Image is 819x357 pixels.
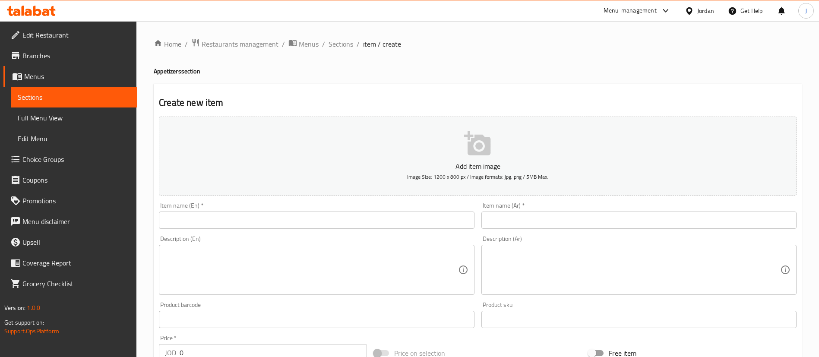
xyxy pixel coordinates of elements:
a: Menus [3,66,137,87]
span: 1.0.0 [27,302,40,313]
span: Restaurants management [202,39,278,49]
a: Restaurants management [191,38,278,50]
span: Full Menu View [18,113,130,123]
span: Image Size: 1200 x 800 px / Image formats: jpg, png / 5MB Max. [407,172,548,182]
span: item / create [363,39,401,49]
input: Please enter product sku [481,311,797,328]
span: Edit Menu [18,133,130,144]
div: Jordan [697,6,714,16]
span: Promotions [22,196,130,206]
span: Menus [24,71,130,82]
p: Add item image [172,161,783,171]
a: Support.OpsPlatform [4,325,59,337]
span: Sections [18,92,130,102]
span: Upsell [22,237,130,247]
a: Menu disclaimer [3,211,137,232]
a: Sections [329,39,353,49]
span: Branches [22,51,130,61]
span: Version: [4,302,25,313]
div: Menu-management [604,6,657,16]
li: / [322,39,325,49]
a: Promotions [3,190,137,211]
input: Enter name Ar [481,212,797,229]
a: Coverage Report [3,253,137,273]
span: Menu disclaimer [22,216,130,227]
span: Get support on: [4,317,44,328]
span: Menus [299,39,319,49]
a: Edit Restaurant [3,25,137,45]
a: Choice Groups [3,149,137,170]
a: Edit Menu [11,128,137,149]
a: Full Menu View [11,107,137,128]
nav: breadcrumb [154,38,802,50]
li: / [185,39,188,49]
button: Add item imageImage Size: 1200 x 800 px / Image formats: jpg, png / 5MB Max. [159,117,797,196]
span: J [805,6,807,16]
a: Grocery Checklist [3,273,137,294]
h4: Appetizers section [154,67,802,76]
a: Coupons [3,170,137,190]
li: / [282,39,285,49]
input: Enter name En [159,212,474,229]
a: Sections [11,87,137,107]
a: Upsell [3,232,137,253]
li: / [357,39,360,49]
span: Grocery Checklist [22,278,130,289]
span: Coupons [22,175,130,185]
span: Coverage Report [22,258,130,268]
a: Home [154,39,181,49]
h2: Create new item [159,96,797,109]
input: Please enter product barcode [159,311,474,328]
span: Edit Restaurant [22,30,130,40]
a: Branches [3,45,137,66]
span: Choice Groups [22,154,130,164]
a: Menus [288,38,319,50]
